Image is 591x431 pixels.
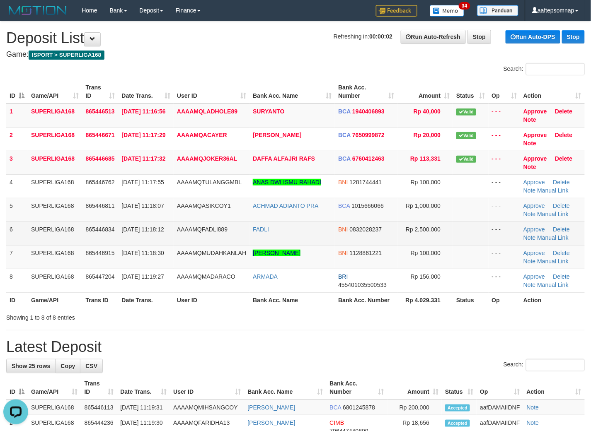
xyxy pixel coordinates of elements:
th: Trans ID [82,292,119,308]
td: SUPERLIGA168 [28,198,82,222]
span: [DATE] 11:19:27 [121,273,164,280]
span: AAAAMQLADHOLE89 [177,108,237,115]
th: Op [489,292,520,308]
th: Action: activate to sort column ascending [523,376,585,400]
td: - - - [489,245,520,269]
td: - - - [489,151,520,174]
span: Rp 156,000 [411,273,441,280]
th: User ID: activate to sort column ascending [170,376,244,400]
td: - - - [489,174,520,198]
a: Delete [553,226,570,233]
span: Rp 40,000 [414,108,441,115]
span: 865446685 [86,155,115,162]
a: DAFFA ALFAJRI RAFS [253,155,315,162]
a: Copy [55,359,80,373]
span: [DATE] 11:17:55 [121,179,164,185]
th: Date Trans. [118,292,174,308]
label: Search: [504,63,585,75]
span: [DATE] 11:16:56 [121,108,165,115]
span: BNI [338,250,348,256]
a: Approve [523,202,545,209]
a: Manual Link [538,211,569,217]
span: Rp 1,000,000 [406,202,441,209]
span: Copy 7650999872 to clipboard [352,132,385,138]
a: Show 25 rows [6,359,56,373]
a: Note [527,404,539,411]
td: 6 [6,222,28,245]
a: Delete [555,155,572,162]
td: 3 [6,151,28,174]
span: 865446671 [86,132,115,138]
span: Rp 2,500,000 [406,226,441,233]
span: [DATE] 11:18:07 [121,202,164,209]
span: [DATE] 11:17:29 [121,132,165,138]
td: SUPERLIGA168 [28,245,82,269]
span: Copy 1281744441 to clipboard [350,179,382,185]
a: Note [527,419,539,426]
label: Search: [504,359,585,371]
a: [PERSON_NAME] [247,419,295,426]
a: Delete [553,273,570,280]
a: Note [523,140,536,147]
th: Status: activate to sort column ascending [453,80,488,104]
a: Delete [553,179,570,185]
td: SUPERLIGA168 [28,222,82,245]
th: Action: activate to sort column ascending [520,80,585,104]
td: - - - [489,198,520,222]
a: Manual Link [538,187,569,194]
h4: Game: [6,51,585,59]
span: Copy 455401035500533 to clipboard [338,282,387,288]
span: 865447204 [86,273,115,280]
td: - - - [489,127,520,151]
span: CSV [85,363,97,369]
span: Valid transaction [456,108,476,116]
img: panduan.png [477,5,518,16]
a: Delete [555,108,572,115]
th: Bank Acc. Name: activate to sort column ascending [249,80,335,104]
span: Accepted [445,405,470,412]
td: - - - [489,269,520,292]
a: Note [523,258,536,265]
span: AAAAMQMADARACO [177,273,235,280]
th: Game/API: activate to sort column ascending [28,376,81,400]
input: Search: [526,63,585,75]
a: Approve [523,250,545,256]
th: Bank Acc. Number [335,292,397,308]
a: Approve [523,155,547,162]
td: 7 [6,245,28,269]
span: BCA [338,155,351,162]
th: User ID: activate to sort column ascending [174,80,249,104]
a: FADLI [253,226,269,233]
span: BCA [338,108,351,115]
td: [DATE] 11:19:31 [117,400,170,415]
h1: Deposit List [6,30,585,46]
span: 865446834 [86,226,115,233]
th: Amount: activate to sort column ascending [388,376,442,400]
strong: 00:00:02 [369,33,392,40]
th: Trans ID: activate to sort column ascending [82,80,119,104]
td: - - - [489,104,520,128]
a: Note [523,234,536,241]
span: AAAAMQFADLI889 [177,226,228,233]
span: 34 [459,2,470,10]
span: Rp 100,000 [411,250,441,256]
span: 865446915 [86,250,115,256]
th: Bank Acc. Number: activate to sort column ascending [335,80,397,104]
a: [PERSON_NAME] [253,132,301,138]
th: ID: activate to sort column descending [6,80,28,104]
span: AAAAMQASIKCOY1 [177,202,231,209]
span: [DATE] 11:18:30 [121,250,164,256]
img: Feedback.jpg [376,5,417,17]
a: Note [523,187,536,194]
a: Approve [523,108,547,115]
td: 5 [6,198,28,222]
a: Stop [562,30,585,43]
th: Rp 4.029.331 [398,292,453,308]
th: Action [520,292,585,308]
div: Showing 1 to 8 of 8 entries [6,310,240,322]
a: [PERSON_NAME] [247,404,295,411]
span: ISPORT > SUPERLIGA168 [29,51,104,60]
span: BNI [338,179,348,185]
span: 865446513 [86,108,115,115]
a: Approve [523,179,545,185]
